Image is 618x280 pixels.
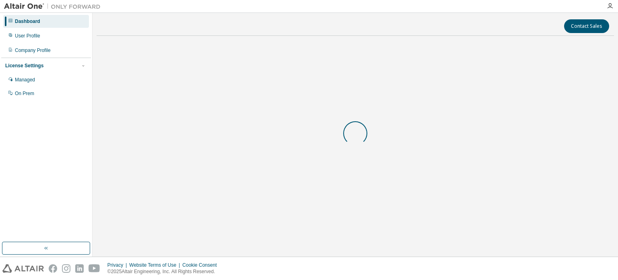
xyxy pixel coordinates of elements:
div: Cookie Consent [182,262,221,268]
div: Dashboard [15,18,40,25]
p: © 2025 Altair Engineering, Inc. All Rights Reserved. [107,268,222,275]
img: Altair One [4,2,105,10]
div: Company Profile [15,47,51,54]
img: facebook.svg [49,264,57,273]
div: Website Terms of Use [129,262,182,268]
img: instagram.svg [62,264,70,273]
div: Managed [15,77,35,83]
div: On Prem [15,90,34,97]
img: altair_logo.svg [2,264,44,273]
div: User Profile [15,33,40,39]
div: Privacy [107,262,129,268]
button: Contact Sales [564,19,609,33]
div: License Settings [5,62,43,69]
img: youtube.svg [89,264,100,273]
img: linkedin.svg [75,264,84,273]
